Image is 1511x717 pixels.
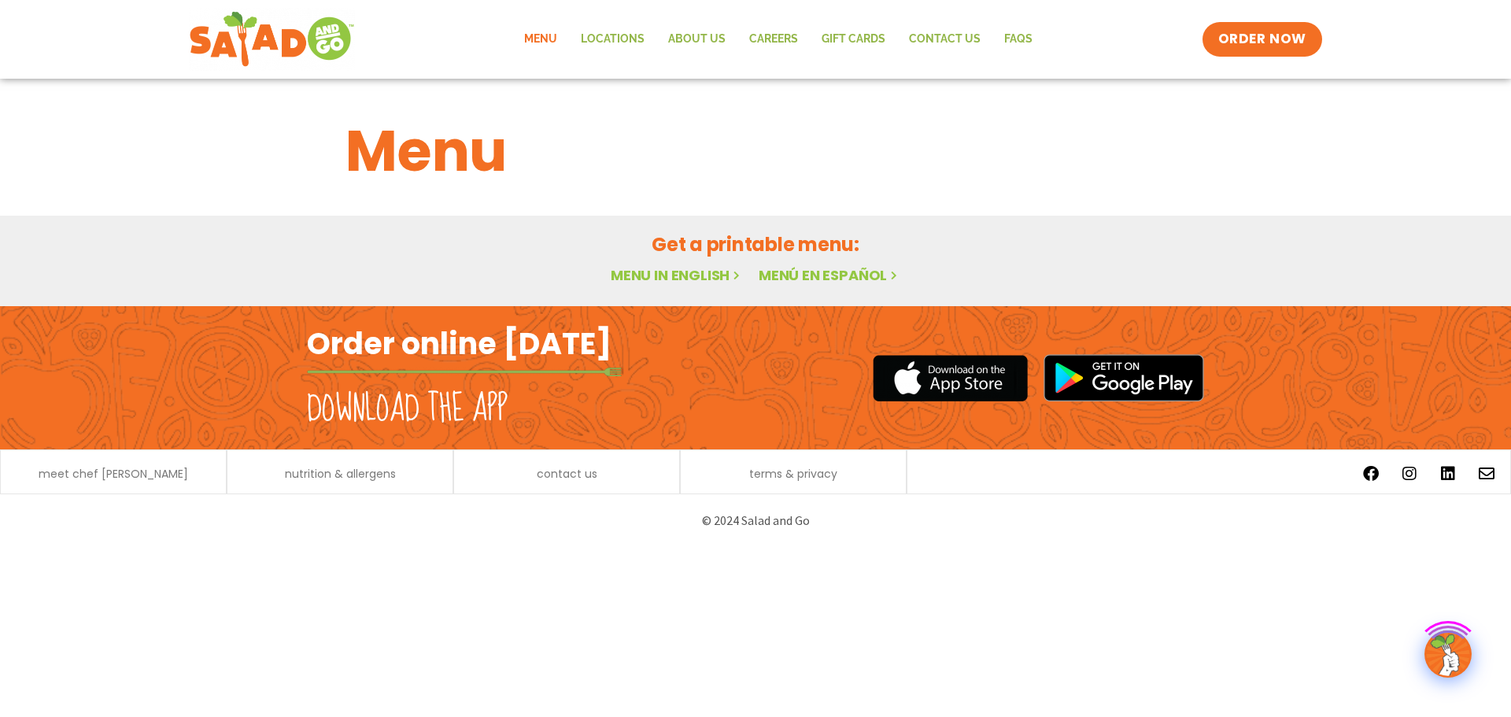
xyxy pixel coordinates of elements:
nav: Menu [512,21,1044,57]
img: new-SAG-logo-768×292 [189,8,355,71]
a: GIFT CARDS [810,21,897,57]
a: meet chef [PERSON_NAME] [39,468,188,479]
h2: Order online [DATE] [307,324,611,363]
img: fork [307,368,622,376]
img: appstore [873,353,1028,404]
a: Careers [737,21,810,57]
a: Menu in English [611,265,743,285]
a: contact us [537,468,597,479]
a: Locations [569,21,656,57]
h2: Get a printable menu: [345,231,1166,258]
a: ORDER NOW [1203,22,1322,57]
p: © 2024 Salad and Go [315,510,1196,531]
a: FAQs [992,21,1044,57]
img: google_play [1044,354,1204,401]
a: Contact Us [897,21,992,57]
a: nutrition & allergens [285,468,396,479]
h1: Menu [345,109,1166,194]
a: Menu [512,21,569,57]
a: About Us [656,21,737,57]
a: Menú en español [759,265,900,285]
a: terms & privacy [749,468,837,479]
h2: Download the app [307,387,508,431]
span: ORDER NOW [1218,30,1306,49]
